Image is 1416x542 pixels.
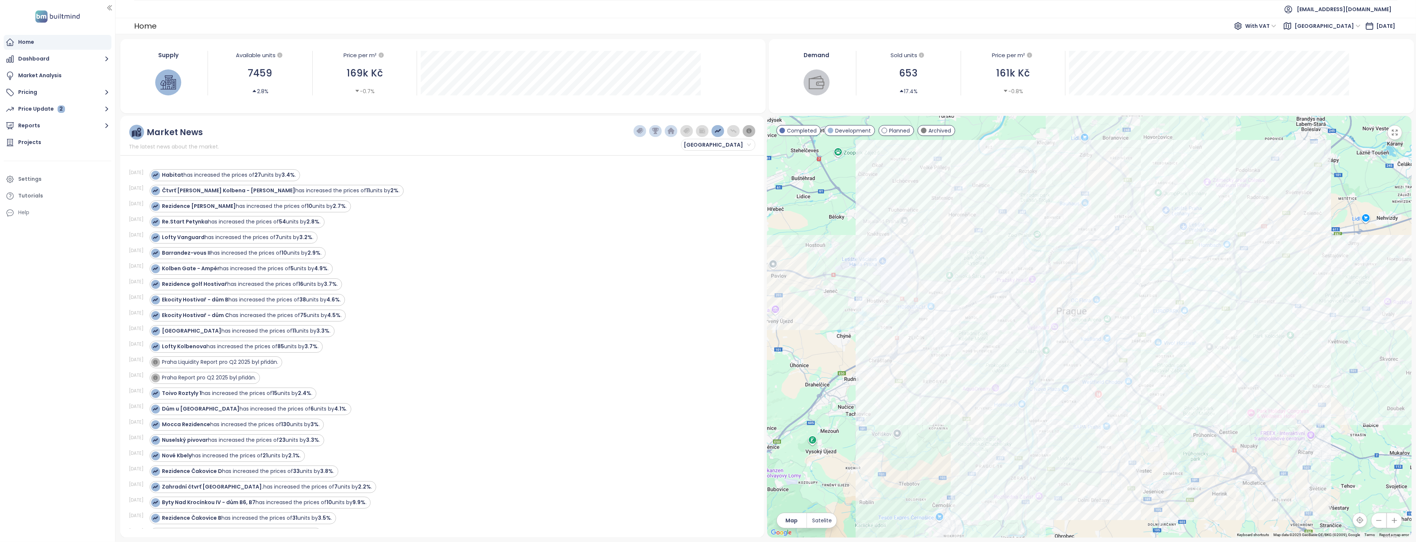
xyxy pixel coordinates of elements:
[162,249,322,257] div: has increased the prices of units by .
[162,374,256,381] span: Praha Report pro Q2 2025 byl přidán.
[153,406,158,411] img: icon
[1376,22,1395,30] span: [DATE]
[306,436,319,444] strong: 3.3%
[300,234,313,241] strong: 3.2%
[58,105,65,113] div: 2
[153,313,158,318] img: icon
[1003,87,1023,95] div: -0.8%
[129,388,148,394] div: [DATE]
[746,128,752,134] img: information-circle.png
[308,249,321,257] strong: 2.9%
[162,202,347,210] div: has increased the prices of units by .
[18,71,62,80] div: Market Analysis
[129,310,148,316] div: [DATE]
[162,405,348,413] div: has increased the prices of units by .
[132,128,141,137] img: ruler
[153,484,158,489] img: icon
[4,118,111,133] button: Reports
[129,200,148,207] div: [DATE]
[278,343,284,350] strong: 85
[1274,533,1360,537] span: Map data ©2025 GeoBasis-DE/BKG (©2009), Google
[162,436,320,444] div: has increased the prices of units by .
[281,421,290,428] strong: 130
[316,66,413,81] div: 169k Kč
[311,405,314,412] strong: 6
[162,265,329,272] div: has increased the prices of units by .
[683,128,690,134] img: price-tag-grey.png
[162,452,301,460] div: has increased the prices of units by .
[353,499,366,506] strong: 9.9%
[320,467,333,475] strong: 3.8%
[781,51,852,59] div: Demand
[162,218,321,226] div: has increased the prices of units by .
[162,483,264,490] strong: Zahradní čtvrť [GEOGRAPHIC_DATA].
[367,187,370,194] strong: 11
[335,405,346,412] strong: 4.1%
[129,278,148,285] div: [DATE]
[134,19,157,33] div: Home
[860,66,957,81] div: 653
[162,343,319,350] div: has increased the prices of units by .
[129,497,148,503] div: [DATE]
[358,483,371,490] strong: 2.2%
[153,515,158,520] img: icon
[18,208,29,217] div: Help
[129,528,148,535] div: [DATE]
[730,128,737,134] img: price-decreases.png
[344,51,377,60] div: Price per m²
[162,499,256,506] strong: Byty Nad Krocínkou IV - dům B6, B7
[153,391,158,396] img: icon
[129,341,148,347] div: [DATE]
[212,66,309,81] div: 7459
[153,235,158,240] img: icon
[153,203,158,209] img: icon
[160,75,176,90] img: house
[153,453,158,458] img: icon
[4,189,111,203] a: Tutorials
[252,88,257,94] span: caret-up
[18,191,43,200] div: Tutorials
[315,265,328,272] strong: 4.9%
[162,514,222,522] strong: Rezidence Čakovice B
[18,138,41,147] div: Projects
[282,171,295,179] strong: 3.4%
[129,216,148,223] div: [DATE]
[162,296,341,304] div: has increased the prices of units by .
[273,389,278,397] strong: 15
[263,452,268,459] strong: 21
[291,265,294,272] strong: 5
[129,450,148,457] div: [DATE]
[162,234,205,241] strong: Lofty Vanguard
[162,467,335,475] div: has increased the prices of units by .
[860,51,957,60] div: Sold units
[153,281,158,287] img: icon
[162,218,208,225] strong: Re.Start Petynka
[162,421,211,428] strong: Mocca Rezidence
[276,234,279,241] strong: 7
[133,51,204,59] div: Supply
[129,372,148,379] div: [DATE]
[162,202,236,210] strong: Rezidence [PERSON_NAME]
[1245,20,1276,32] span: With VAT
[162,327,331,335] div: has increased the prices of units by .
[965,66,1062,81] div: 161k Kč
[129,232,148,238] div: [DATE]
[637,128,643,134] img: price-tag-dark-blue.png
[162,280,228,288] strong: Rezidence golf Hostivař
[162,187,400,195] div: has increased the prices of units by .
[4,68,111,83] a: Market Analysis
[162,187,296,194] strong: Čtvrť [PERSON_NAME] Kolbena - [PERSON_NAME]
[293,467,300,475] strong: 33
[153,437,158,443] img: icon
[18,104,65,114] div: Price Update
[4,35,111,50] a: Home
[299,280,304,288] strong: 16
[162,296,229,303] strong: Ekocity Hostivař - dům B
[153,328,158,333] img: icon
[899,87,918,95] div: 17.4%
[162,421,320,428] div: has increased the prices of units by .
[355,88,360,94] span: caret-down
[769,528,794,538] img: Google
[328,311,341,319] strong: 4.5%
[153,500,158,505] img: icon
